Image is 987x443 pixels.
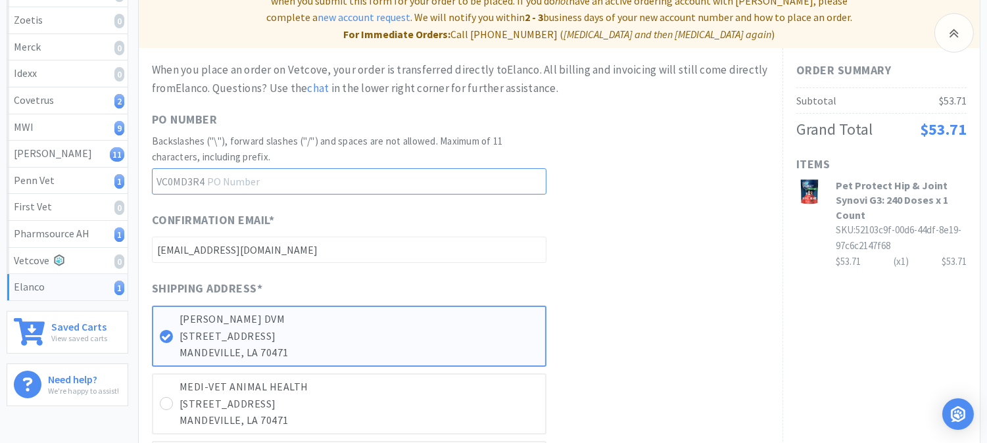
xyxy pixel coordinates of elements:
[114,174,124,189] i: 1
[525,11,543,24] strong: 2 - 3
[152,169,207,194] span: VC0MD3R4
[7,248,128,275] a: Vetcove0
[114,254,124,269] i: 0
[14,92,121,109] div: Covetrus
[344,28,451,41] strong: For Immediate Orders:
[51,332,107,344] p: View saved carts
[14,279,121,296] div: Elanco
[152,279,263,298] span: Shipping Address *
[180,396,539,413] p: [STREET_ADDRESS]
[894,254,909,269] div: (x 1 )
[796,93,836,110] div: Subtotal
[180,328,539,345] p: [STREET_ADDRESS]
[14,252,121,269] div: Vetcove
[7,141,128,168] a: [PERSON_NAME]11
[7,60,128,87] a: Idexx0
[144,26,975,43] p: Call [PHONE_NUMBER] ( )
[114,94,124,108] i: 2
[7,7,128,34] a: Zoetis0
[152,211,275,230] span: Confirmation Email *
[7,221,128,248] a: Pharmsource AH1
[110,147,124,162] i: 11
[114,67,124,82] i: 0
[14,198,121,216] div: First Vet
[114,41,124,55] i: 0
[14,12,121,29] div: Zoetis
[14,65,121,82] div: Idexx
[14,39,121,56] div: Merck
[308,81,329,95] a: chat
[48,371,119,385] h6: Need help?
[152,237,546,263] input: Confirmation Email
[180,311,539,328] p: [PERSON_NAME] DVM
[564,28,772,41] em: [MEDICAL_DATA] and then [MEDICAL_DATA] again
[796,178,823,204] img: 85228d3edd8f49618fd9f4fde70bc65d.jpg
[318,11,410,24] a: new account request
[920,119,967,139] span: $53.71
[7,34,128,61] a: Merck0
[7,274,128,300] a: Elanco1
[7,87,128,114] a: Covetrus2
[180,379,539,396] p: MEDI-VET ANIMAL HEALTH
[796,155,967,174] h1: Items
[14,225,121,243] div: Pharmsource AH
[114,200,124,215] i: 0
[7,311,128,354] a: Saved CartsView saved carts
[836,178,967,222] h3: Pet Protect Hip & Joint Synovi G3: 240 Doses x 1 Count
[51,318,107,332] h6: Saved Carts
[14,145,121,162] div: [PERSON_NAME]
[114,14,124,28] i: 0
[152,110,218,129] span: PO Number
[836,223,961,252] span: SKU: 52103c9f-00d6-44df-8e19-97c6c2147f68
[7,194,128,221] a: First Vet0
[152,61,769,97] div: When you place an order on Vetcove, your order is transferred directly to Elanco . All billing an...
[114,227,124,242] i: 1
[942,398,974,430] div: Open Intercom Messenger
[180,412,539,429] p: MANDEVILLE, LA 70471
[7,114,128,141] a: MWI9
[114,121,124,135] i: 9
[180,344,539,361] p: MANDEVILLE, LA 70471
[942,254,967,269] div: $53.71
[152,168,546,195] input: PO Number
[836,254,967,269] div: $53.71
[796,117,873,142] div: Grand Total
[939,94,967,107] span: $53.71
[7,168,128,195] a: Penn Vet1
[114,281,124,295] i: 1
[14,172,121,189] div: Penn Vet
[152,135,503,163] span: Backslashes ("\"), forward slashes ("/") and spaces are not allowed. Maximum of 11 characters, in...
[796,61,967,80] h1: Order Summary
[48,385,119,397] p: We're happy to assist!
[14,119,121,136] div: MWI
